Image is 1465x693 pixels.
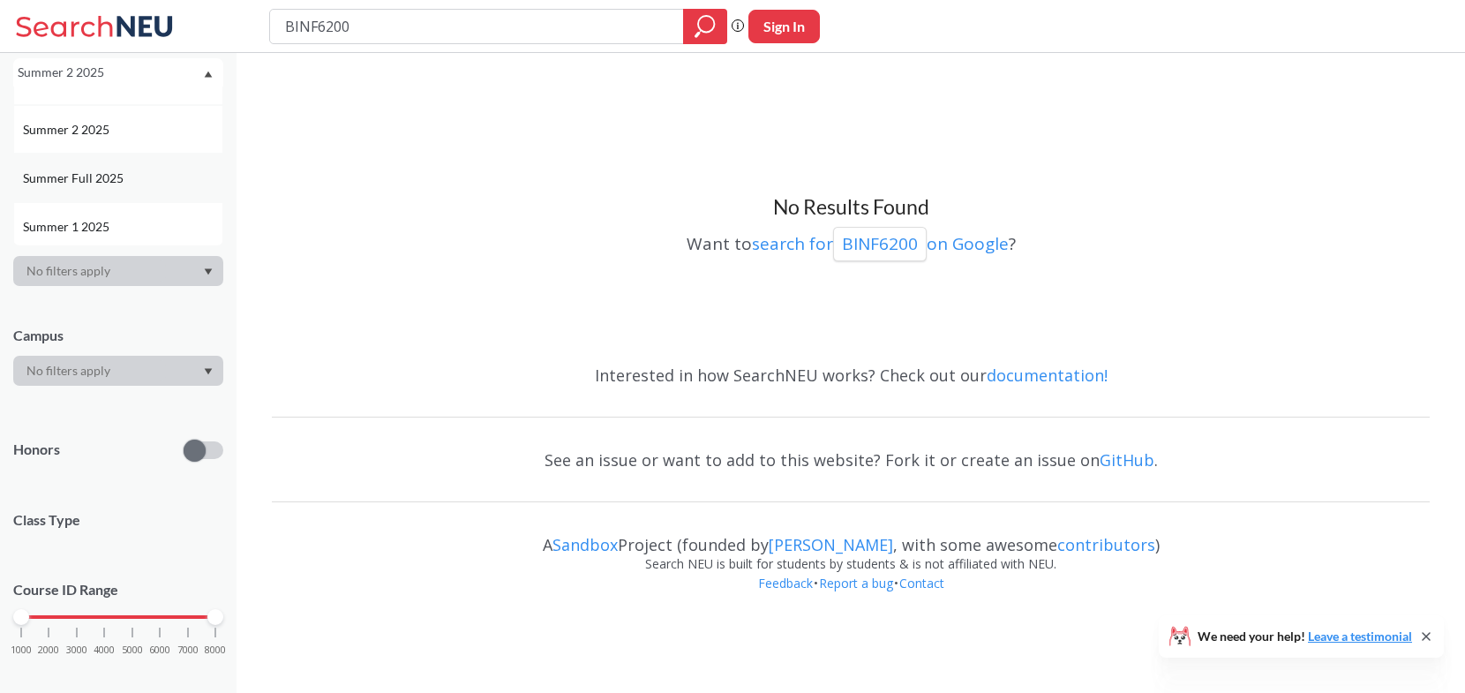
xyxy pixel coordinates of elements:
[13,58,223,87] div: Summer 2 2025Dropdown arrowFall 2025Summer 2 2025Summer Full 2025Summer 1 2025Spring 2025Fall 202...
[272,554,1430,574] div: Search NEU is built for students by students & is not affiliated with NEU.
[11,645,32,655] span: 1000
[1198,630,1412,643] span: We need your help!
[272,519,1430,554] div: A Project (founded by , with some awesome )
[842,232,918,256] p: BINF6200
[283,11,671,41] input: Class, professor, course number, "phrase"
[1057,534,1155,555] a: contributors
[272,574,1430,620] div: • •
[757,575,814,591] a: Feedback
[987,365,1108,386] a: documentation!
[205,645,226,655] span: 8000
[13,440,60,460] p: Honors
[13,356,223,386] div: Dropdown arrow
[1308,629,1412,644] a: Leave a testimonial
[149,645,170,655] span: 6000
[94,645,115,655] span: 4000
[898,575,945,591] a: Contact
[683,9,727,44] div: magnifying glass
[177,645,199,655] span: 7000
[122,645,143,655] span: 5000
[66,645,87,655] span: 3000
[272,194,1430,221] h3: No Results Found
[1100,449,1154,471] a: GitHub
[23,169,127,188] span: Summer Full 2025
[272,434,1430,486] div: See an issue or want to add to this website? Fork it or create an issue on .
[18,63,202,82] div: Summer 2 2025
[13,580,223,600] p: Course ID Range
[769,534,893,555] a: [PERSON_NAME]
[13,326,223,345] div: Campus
[23,120,113,139] span: Summer 2 2025
[818,575,894,591] a: Report a bug
[272,221,1430,261] div: Want to ?
[752,232,1009,255] a: search forBINF6200on Google
[38,645,59,655] span: 2000
[748,10,820,43] button: Sign In
[13,510,223,530] span: Class Type
[204,268,213,275] svg: Dropdown arrow
[23,217,113,237] span: Summer 1 2025
[204,368,213,375] svg: Dropdown arrow
[204,71,213,78] svg: Dropdown arrow
[272,350,1430,401] div: Interested in how SearchNEU works? Check out our
[695,14,716,39] svg: magnifying glass
[552,534,618,555] a: Sandbox
[13,256,223,286] div: Dropdown arrow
